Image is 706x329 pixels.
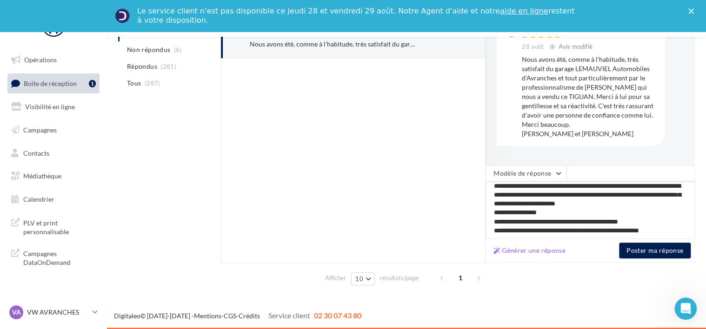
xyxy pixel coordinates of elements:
a: Campagnes DataOnDemand [6,243,101,271]
a: Contacts [6,144,101,163]
div: Nous avons été, comme à l'habitude, très satisfait du garage LEMAUVIEL Automobiles d'Avranches et... [250,39,417,49]
a: VA VW AVRANCHES [7,303,100,321]
span: Calendrier [23,195,54,203]
img: Profile image for Service-Client [115,8,130,23]
button: Modèle de réponse [486,165,566,181]
span: Boîte de réception [24,79,77,87]
span: 28 août [522,43,544,51]
span: Visibilité en ligne [25,103,75,111]
a: PLV et print personnalisable [6,213,101,240]
span: 02 30 07 43 80 [314,311,361,320]
a: Calendrier [6,190,101,209]
span: © [DATE]-[DATE] - - - [114,312,361,320]
span: (287) [145,79,160,87]
a: Visibilité en ligne [6,97,101,117]
span: Répondus [127,62,157,71]
a: aide en ligne [500,7,548,15]
span: Service client [268,311,310,320]
a: Campagnes [6,120,101,140]
span: résultats/page [380,274,419,283]
span: 1 [453,270,468,285]
div: 1 [89,80,96,87]
span: PLV et print personnalisable [23,217,96,237]
div: Nous avons été, comme à l'habitude, très satisfait du garage LEMAUVIEL Automobiles d'Avranches et... [522,55,658,138]
a: Mentions [194,312,221,320]
button: 10 [351,272,375,285]
div: Fermer [688,8,698,14]
div: Le service client n'est pas disponible ce jeudi 28 et vendredi 29 août. Notre Agent d'aide et not... [137,7,576,25]
iframe: Intercom live chat [674,297,697,320]
a: Boîte de réception1 [6,73,101,93]
span: Campagnes DataOnDemand [23,247,96,267]
span: Médiathèque [23,172,61,180]
span: Afficher [325,274,346,283]
span: Avis modifié [559,43,593,50]
a: Digitaleo [114,312,140,320]
button: Générer une réponse [490,245,569,256]
span: Non répondus [127,45,170,54]
span: Tous [127,79,141,88]
span: Campagnes [23,126,57,134]
a: Médiathèque [6,166,101,186]
a: CGS [224,312,236,320]
span: Opérations [24,56,57,64]
span: 10 [355,275,363,283]
span: Contacts [23,149,49,157]
button: Poster ma réponse [619,243,691,258]
a: Crédits [239,312,260,320]
a: Opérations [6,50,101,70]
span: VA [12,308,21,317]
p: VW AVRANCHES [27,308,89,317]
span: (6) [174,46,182,53]
span: (281) [160,63,176,70]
